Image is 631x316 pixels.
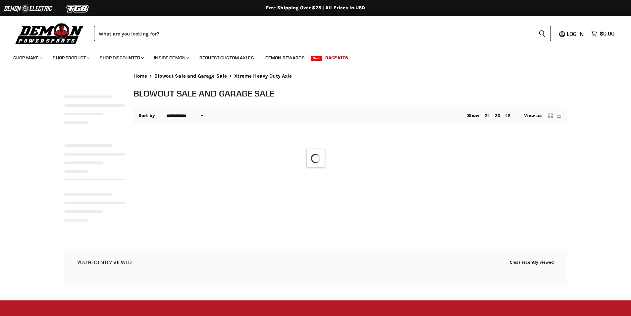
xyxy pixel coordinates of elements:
[260,51,310,65] a: Demon Rewards
[505,113,510,118] a: 48
[547,112,554,119] button: grid view
[8,51,46,65] a: Shop Make
[3,2,53,15] img: Demon Electric Logo 2
[524,113,542,118] span: View as
[8,48,613,65] ul: Main menu
[154,73,227,79] a: Blowout Sale and Garage Sale
[567,31,584,37] span: Log in
[600,31,614,37] span: $0.00
[133,73,567,79] nav: Breadcrumbs
[564,31,588,37] a: Log in
[13,22,86,45] img: Demon Powersports
[588,29,618,38] a: $0.00
[77,259,132,265] h2: You recently viewed
[95,51,148,65] a: Shop Discounted
[48,51,93,65] a: Shop Product
[311,56,322,61] span: New!
[510,260,554,265] button: Clear recently viewed
[138,113,155,118] label: Sort by
[94,26,551,41] form: Product
[94,26,533,41] input: Search
[234,73,292,79] span: Xtreme Heavy Duty Axle
[53,2,103,15] img: TGB Logo 2
[51,5,581,11] div: Free Shipping Over $75 | All Prices In USD
[133,88,567,99] h1: Blowout Sale and Garage Sale
[556,112,562,119] button: list view
[194,51,259,65] a: Request Custom Axles
[533,26,551,41] button: Search
[320,51,353,65] a: Race Kits
[495,113,500,118] a: 36
[51,249,581,285] aside: Recently viewed products
[467,113,480,118] span: Show
[133,73,147,79] a: Home
[485,113,490,118] a: 24
[149,51,193,65] a: Inside Demon
[133,107,567,124] nav: Collection utilities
